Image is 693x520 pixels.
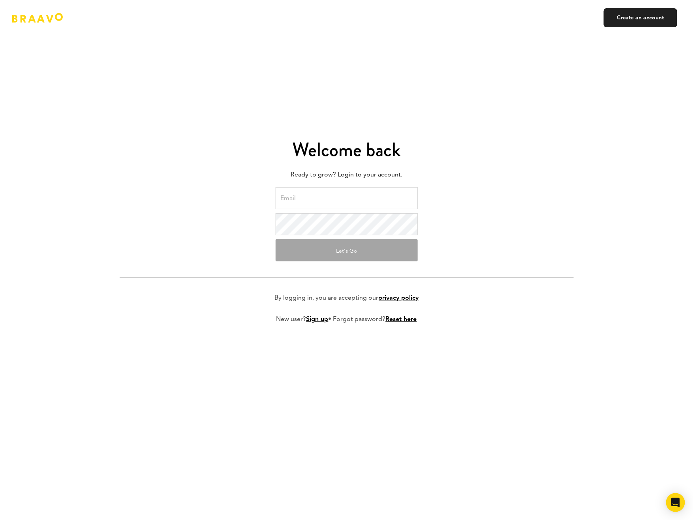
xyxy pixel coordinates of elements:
[306,316,329,323] a: Sign up
[293,136,401,163] span: Welcome back
[604,8,677,27] a: Create an account
[17,6,45,13] span: Support
[386,316,417,323] a: Reset here
[276,315,417,324] p: New user? • Forgot password?
[666,493,685,512] div: Open Intercom Messenger
[378,295,419,301] a: privacy policy
[276,239,418,261] button: Let's Go
[276,187,418,209] input: Email
[274,293,419,303] p: By logging in, you are accepting our
[120,169,574,181] p: Ready to grow? Login to your account.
